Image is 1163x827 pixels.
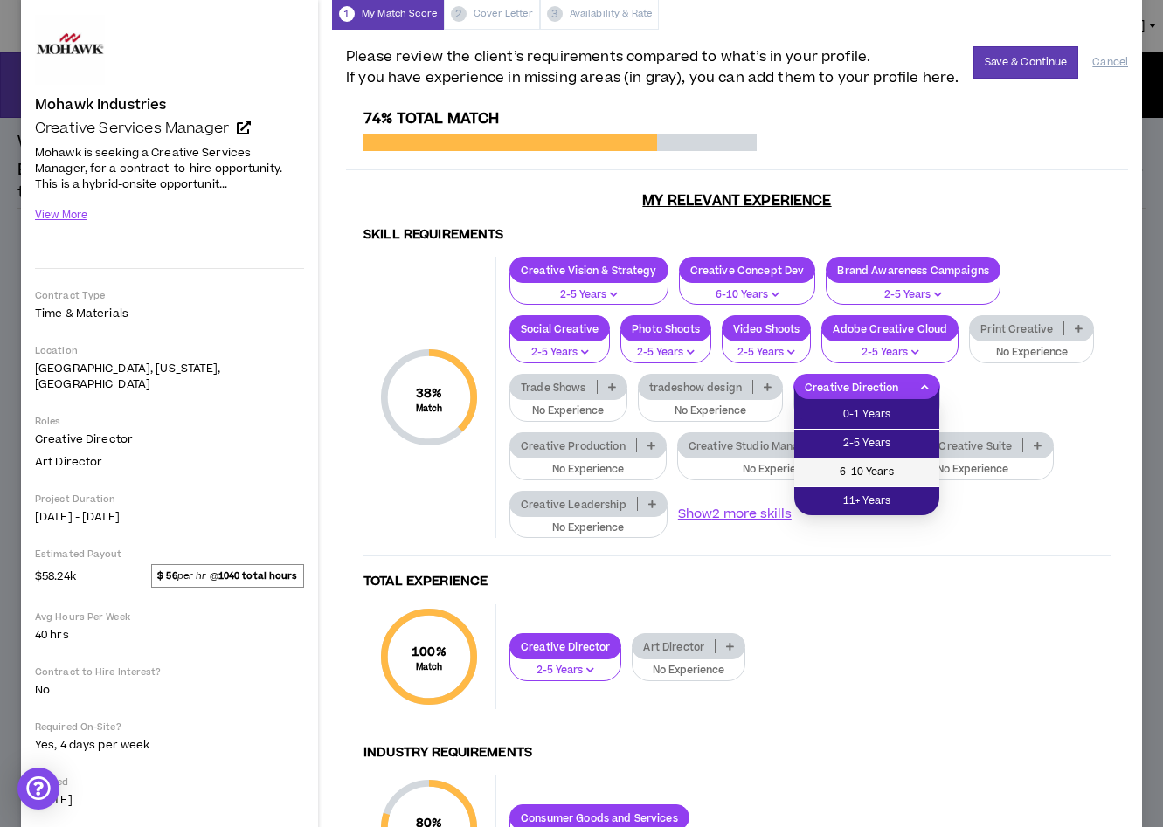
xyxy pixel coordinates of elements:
[509,272,668,306] button: 2-5 Years
[805,434,929,453] span: 2-5 Years
[35,431,133,447] span: Creative Director
[521,520,656,536] p: No Experience
[509,648,621,681] button: 2-5 Years
[621,322,710,335] p: Photo Shoots
[509,447,667,480] button: No Experience
[510,264,668,277] p: Creative Vision & Strategy
[35,306,304,321] p: Time & Materials
[35,289,304,302] p: Contract Type
[521,462,655,478] p: No Experience
[510,322,609,335] p: Social Creative
[678,505,792,524] button: Show2 more skills
[639,381,752,394] p: tradeshow design
[17,768,59,810] div: Open Intercom Messenger
[35,344,304,357] p: Location
[837,287,989,303] p: 2-5 Years
[821,330,959,363] button: 2-5 Years
[363,108,499,129] span: 74% Total Match
[521,345,599,361] p: 2-5 Years
[35,97,167,113] h4: Mohawk Industries
[416,403,443,415] small: Match
[521,663,610,679] p: 2-5 Years
[723,322,811,335] p: Video Shoots
[733,345,800,361] p: 2-5 Years
[35,361,304,392] p: [GEOGRAPHIC_DATA], [US_STATE], [GEOGRAPHIC_DATA]
[510,381,597,394] p: Trade Shows
[35,548,304,561] p: Estimated Payout
[970,322,1063,335] p: Print Creative
[620,330,711,363] button: 2-5 Years
[509,330,610,363] button: 2-5 Years
[632,648,745,681] button: No Experience
[363,745,1111,762] h4: Industry Requirements
[521,287,657,303] p: 2-5 Years
[35,118,229,139] span: Creative Services Manager
[678,439,850,452] p: Creative Studio Management
[822,322,958,335] p: Adobe Creative Cloud
[35,415,304,428] p: Roles
[689,462,869,478] p: No Experience
[805,405,929,424] span: 0-1 Years
[412,643,447,661] span: 100 %
[794,381,910,394] p: Creative Direction
[363,574,1111,590] h4: Total Experience
[903,462,1042,478] p: No Experience
[643,663,734,679] p: No Experience
[412,661,447,673] small: Match
[509,506,668,539] button: No Experience
[827,264,1000,277] p: Brand Awareness Campaigns
[35,143,304,193] p: Mohawk is seeking a Creative Services Manager, for a contract-to-hire opportunity. This is a hybr...
[510,811,689,824] p: Consumer Goods and Services
[35,493,304,506] p: Project Duration
[510,439,636,452] p: Creative Production
[346,192,1128,210] h3: My Relevant Experience
[35,454,102,470] span: Art Director
[638,389,783,422] button: No Experience
[805,492,929,511] span: 11+ Years
[509,389,627,422] button: No Experience
[722,330,812,363] button: 2-5 Years
[805,463,929,482] span: 6-10 Years
[690,287,805,303] p: 6-10 Years
[521,403,616,419] p: No Experience
[339,6,355,22] span: 1
[35,627,304,643] p: 40 hrs
[891,447,1054,480] button: No Experience
[35,792,304,808] p: [DATE]
[892,439,1023,452] p: Adobe Creative Suite
[969,330,1094,363] button: No Experience
[833,345,947,361] p: 2-5 Years
[151,564,304,587] span: per hr @
[680,264,815,277] p: Creative Concept Dev
[35,737,304,753] p: Yes, 4 days per week
[35,775,304,789] p: Posted
[826,272,1000,306] button: 2-5 Years
[363,227,1111,244] h4: Skill Requirements
[35,720,304,734] p: Required On-Site?
[980,345,1083,361] p: No Experience
[649,403,772,419] p: No Experience
[35,200,87,231] button: View More
[632,345,700,361] p: 2-5 Years
[35,565,76,586] span: $58.24k
[218,569,298,582] strong: 1040 total hours
[1092,47,1128,78] button: Cancel
[677,447,881,480] button: No Experience
[510,498,637,511] p: Creative Leadership
[510,640,620,653] p: Creative Director
[35,665,304,679] p: Contract to Hire Interest?
[346,46,959,88] span: Please review the client’s requirements compared to what’s in your profile. If you have experienc...
[35,610,304,624] p: Avg Hours Per Week
[633,640,715,653] p: Art Director
[973,46,1079,79] button: Save & Continue
[35,682,304,698] p: No
[35,509,304,525] p: [DATE] - [DATE]
[679,272,816,306] button: 6-10 Years
[35,120,304,137] a: Creative Services Manager
[157,569,177,582] strong: $ 56
[416,384,443,403] span: 38 %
